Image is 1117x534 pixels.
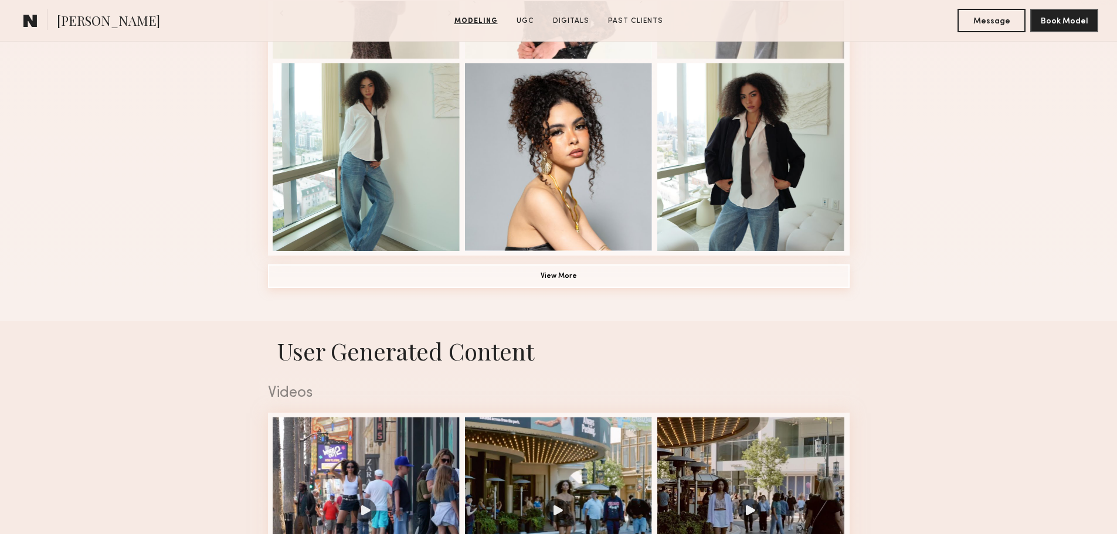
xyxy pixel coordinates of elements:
[268,386,850,401] div: Videos
[1030,9,1098,32] button: Book Model
[603,16,668,26] a: Past Clients
[450,16,503,26] a: Modeling
[548,16,594,26] a: Digitals
[268,264,850,288] button: View More
[259,335,859,366] h1: User Generated Content
[958,9,1026,32] button: Message
[1030,15,1098,25] a: Book Model
[57,12,160,32] span: [PERSON_NAME]
[512,16,539,26] a: UGC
